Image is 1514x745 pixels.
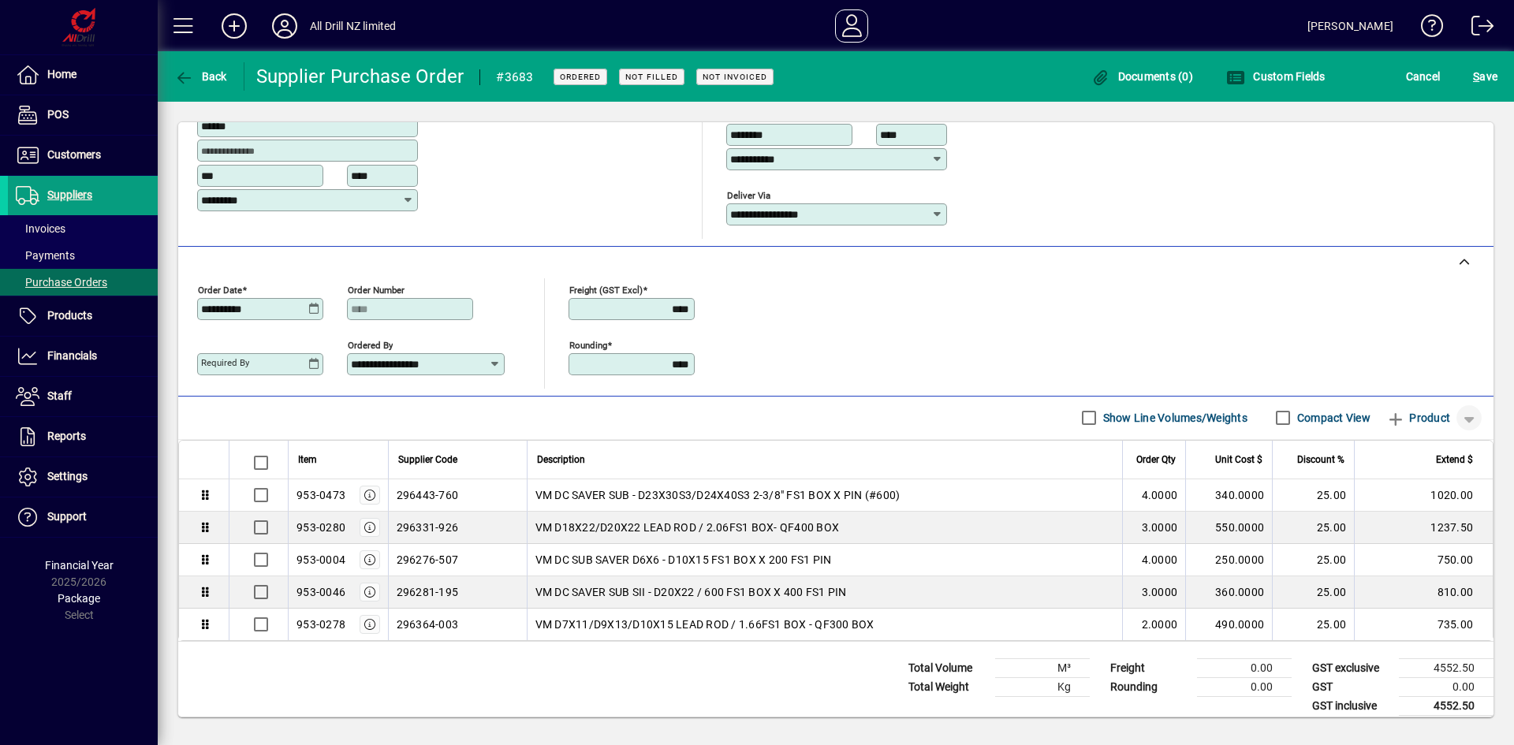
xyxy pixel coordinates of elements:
td: 25.00 [1272,576,1354,609]
a: Payments [8,242,158,269]
span: Package [58,592,100,605]
span: Purchase Orders [16,276,107,289]
span: Settings [47,470,88,482]
span: Description [537,451,585,468]
span: Not Invoiced [703,72,767,82]
span: Support [47,510,87,523]
a: Home [8,55,158,95]
app-page-header-button: Back [158,62,244,91]
td: GST exclusive [1304,658,1399,677]
mat-label: Deliver via [727,189,770,200]
span: Staff [47,389,72,402]
span: VM D7X11/D9X13/D10X15 LEAD ROD / 1.66FS1 BOX - QF300 BOX [535,616,874,632]
div: #3683 [496,65,533,90]
span: Product [1386,405,1450,430]
td: 4.0000 [1122,479,1185,512]
span: Home [47,68,76,80]
td: 0.00 [1197,677,1292,696]
div: 953-0280 [296,520,345,535]
span: Reports [47,430,86,442]
td: GST inclusive [1304,696,1399,716]
span: S [1473,70,1479,83]
span: Suppliers [47,188,92,201]
span: VM DC SUB SAVER D6X6 - D10X15 FS1 BOX X 200 FS1 PIN [535,552,832,568]
a: Staff [8,377,158,416]
td: 2.0000 [1122,609,1185,640]
a: Reports [8,417,158,456]
td: 735.00 [1354,609,1493,640]
td: 750.00 [1354,544,1493,576]
button: Save [1469,62,1501,91]
button: Cancel [1402,62,1445,91]
td: 25.00 [1272,609,1354,640]
mat-label: Rounding [569,339,607,350]
button: Product [1378,404,1458,432]
td: 4552.50 [1399,658,1493,677]
td: 1020.00 [1354,479,1493,512]
mat-label: Order number [348,284,405,295]
button: Documents (0) [1087,62,1197,91]
td: 0.00 [1197,658,1292,677]
span: ave [1473,64,1497,89]
span: Not Filled [625,72,678,82]
td: 490.0000 [1185,609,1272,640]
span: POS [47,108,69,121]
a: Products [8,296,158,336]
span: Invoices [16,222,65,235]
td: GST [1304,677,1399,696]
span: VM DC SAVER SUB SII - D20X22 / 600 FS1 BOX X 400 FS1 PIN [535,584,847,600]
td: Rounding [1102,677,1197,696]
a: Logout [1460,3,1494,54]
span: VM DC SAVER SUB - D23X30S3/D24X40S3 2-3/8" FS1 BOX X PIN (#600) [535,487,901,503]
a: Settings [8,457,158,497]
td: M³ [995,658,1090,677]
button: Profile [259,12,310,40]
span: Order Qty [1136,451,1176,468]
span: Discount % [1297,451,1344,468]
div: Supplier Purchase Order [256,64,464,89]
td: Freight [1102,658,1197,677]
button: Custom Fields [1222,62,1329,91]
td: Total Weight [901,677,995,696]
div: 953-0046 [296,584,345,600]
mat-label: Ordered by [348,339,393,350]
span: Back [174,70,227,83]
span: Payments [16,249,75,262]
div: [PERSON_NAME] [1307,13,1393,39]
button: Back [170,62,231,91]
td: 250.0000 [1185,544,1272,576]
td: 296281-195 [388,576,527,609]
span: Products [47,309,92,322]
td: 360.0000 [1185,576,1272,609]
a: Invoices [8,215,158,242]
td: 4.0000 [1122,544,1185,576]
span: Financials [47,349,97,362]
td: 4552.50 [1399,696,1493,716]
label: Compact View [1294,410,1370,426]
td: 296443-760 [388,479,527,512]
button: Add [209,12,259,40]
span: Customers [47,148,101,161]
span: Ordered [560,72,601,82]
span: Financial Year [45,559,114,572]
mat-label: Required by [201,357,249,368]
a: Financials [8,337,158,376]
td: 3.0000 [1122,576,1185,609]
div: All Drill NZ limited [310,13,397,39]
td: 296276-507 [388,544,527,576]
a: Knowledge Base [1409,3,1444,54]
td: 296364-003 [388,609,527,640]
td: 1237.50 [1354,512,1493,544]
label: Show Line Volumes/Weights [1100,410,1247,426]
td: 25.00 [1272,544,1354,576]
td: 810.00 [1354,576,1493,609]
div: 953-0473 [296,487,345,503]
span: VM D18X22/D20X22 LEAD ROD / 2.06FS1 BOX- QF400 BOX [535,520,840,535]
a: POS [8,95,158,135]
a: Customers [8,136,158,175]
div: 953-0004 [296,552,345,568]
td: 25.00 [1272,512,1354,544]
span: Extend $ [1436,451,1473,468]
a: Support [8,497,158,537]
td: 340.0000 [1185,479,1272,512]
